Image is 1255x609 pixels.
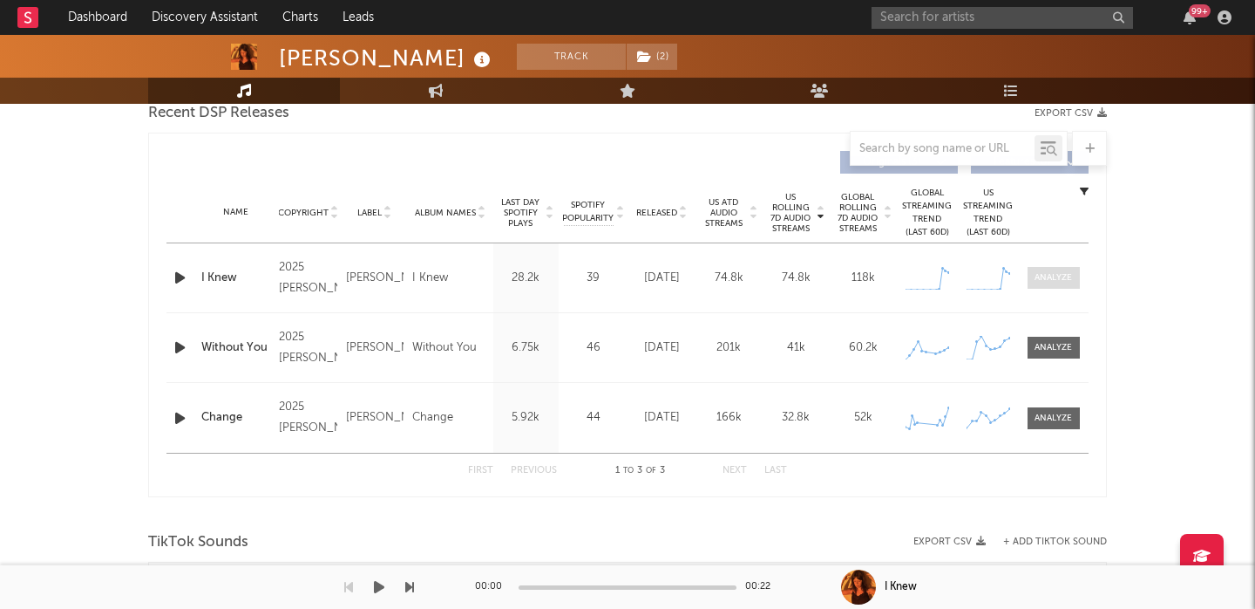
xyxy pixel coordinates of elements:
button: Export CSV [913,537,986,547]
div: 166k [700,409,758,427]
div: 201k [700,339,758,357]
div: [PERSON_NAME] [346,407,404,428]
div: 74.8k [700,270,758,287]
div: 2025 [PERSON_NAME] [279,397,336,439]
button: Next [722,466,747,476]
div: Change [412,407,453,428]
span: ( 2 ) [626,44,678,70]
a: I Knew [201,270,270,287]
div: Without You [412,338,477,359]
span: TikTok Sounds [148,532,248,553]
div: 60.2k [834,339,892,357]
span: Copyright [278,208,329,218]
a: Without You [201,339,270,357]
button: Track [517,44,626,70]
span: to [623,467,634,475]
button: + Add TikTok Sound [1003,537,1107,547]
div: [DATE] [633,409,691,427]
button: (2) [627,44,677,70]
span: of [646,467,656,475]
div: 41k [767,339,825,357]
button: Previous [511,466,557,476]
div: 28.2k [498,270,554,287]
span: Album Names [415,208,476,218]
div: I Knew [885,579,917,595]
div: 46 [563,339,624,357]
span: Last Day Spotify Plays [498,197,544,229]
div: 2025 [PERSON_NAME] [279,257,336,299]
span: Spotify Popularity [562,199,614,225]
button: 99+ [1184,10,1196,24]
span: Released [636,208,677,218]
div: 74.8k [767,270,825,287]
div: US Streaming Trend (Last 60D) [962,187,1014,239]
div: 5.92k [498,409,554,427]
a: Change [201,409,270,427]
button: Last [764,466,787,476]
div: 1 3 3 [592,461,688,482]
div: Name [201,206,270,219]
span: Recent DSP Releases [148,103,289,124]
div: [PERSON_NAME] [346,268,404,289]
div: 39 [563,270,624,287]
button: + Add TikTok Sound [986,537,1107,547]
div: 32.8k [767,409,825,427]
div: [PERSON_NAME] [346,338,404,359]
span: Global Rolling 7D Audio Streams [834,192,882,234]
div: [DATE] [633,270,691,287]
div: 52k [834,409,892,427]
div: [PERSON_NAME] [279,44,495,72]
button: First [468,466,493,476]
div: 118k [834,270,892,287]
div: 6.75k [498,339,554,357]
div: Global Streaming Trend (Last 60D) [901,187,953,239]
span: US Rolling 7D Audio Streams [767,192,815,234]
div: 44 [563,409,624,427]
div: 99 + [1189,4,1211,17]
span: Label [357,208,382,218]
button: Export CSV [1035,108,1107,119]
div: 2025 [PERSON_NAME] [279,327,336,369]
input: Search for artists [872,7,1133,29]
input: Search by song name or URL [851,142,1035,156]
div: [DATE] [633,339,691,357]
div: 00:22 [745,577,780,598]
div: 00:00 [475,577,510,598]
span: US ATD Audio Streams [700,197,748,229]
div: I Knew [412,268,448,289]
